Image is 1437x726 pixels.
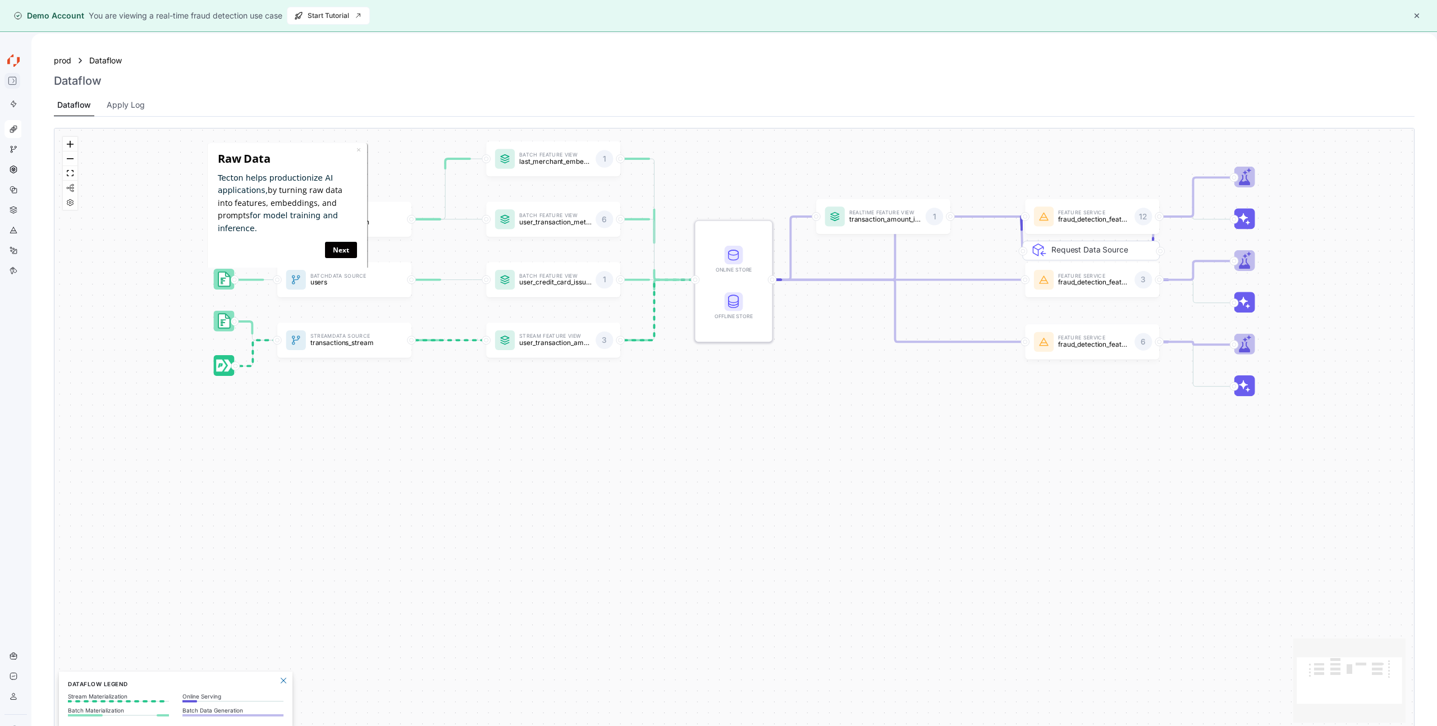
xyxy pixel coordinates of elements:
[407,159,483,219] g: Edge from dataSource:transactions_batch to featureView:last_merchant_embedding
[294,7,363,24] span: Start Tutorial
[849,211,921,215] p: Realtime Feature View
[150,1,155,13] div: Close tooltip
[89,10,282,22] div: You are viewing a real-time fraud detection use case
[1025,199,1159,235] a: Feature Servicefraud_detection_feature_service:v212
[63,137,77,151] button: zoom in
[1051,243,1150,329] div: Request Data Source
[596,271,613,288] div: 1
[310,334,382,339] p: Stream Data Source
[1155,342,1231,387] g: Edge from featureService:fraud_detection_feature_service to Inference_featureService:fraud_detect...
[1021,217,1022,251] g: Edge from REQ_featureService:fraud_detection_feature_service:v2 to featureService:fraud_detection...
[230,321,274,340] g: Edge from dataSource:transactions_stream_batch_source to dataSource:transactions_stream
[12,8,151,23] h3: Raw Data
[277,202,411,237] a: BatchData Sourcetransactions_batch
[519,153,591,158] p: Batch Feature View
[768,217,813,280] g: Edge from STORE to featureView:transaction_amount_is_higher_than_average
[57,99,91,111] div: Dataflow
[231,341,274,366] g: Edge from dataSource:transactions_stream_stream_source to dataSource:transactions_stream
[519,218,591,226] p: user_transaction_metrics
[89,54,129,67] a: Dataflow
[486,323,620,358] a: Stream Feature Viewuser_transaction_amount_totals3
[107,99,145,111] div: Apply Log
[63,137,77,210] div: React Flow controls
[519,279,591,286] p: user_credit_card_issuer
[712,246,756,274] div: Online Store
[1039,206,1177,226] div: Request Data Source
[12,29,151,91] p: by turning raw data into features, embeddings, and prompts
[768,280,1023,342] g: Edge from STORE to featureService:fraud_detection_feature_service
[277,323,411,358] a: StreamData Sourcetransactions_stream
[768,217,1023,280] g: Edge from STORE to featureService:fraud_detection_feature_service:v2
[63,166,77,181] button: fit view
[926,208,943,226] div: 1
[277,263,411,298] a: BatchData Sourceusers
[519,274,591,278] p: Batch Feature View
[712,313,756,321] div: Offline Store
[519,334,591,339] p: Stream Feature View
[1025,263,1159,298] a: Feature Servicefraud_detection_feature_service_streaming3
[12,30,127,52] span: Tecton helps productionize AI applications,
[54,54,71,67] a: prod
[119,99,151,115] a: Next
[486,202,620,237] a: Batch Feature Viewuser_transaction_metrics6
[1025,324,1159,360] a: Feature Servicefraud_detection_feature_service6
[519,214,591,218] p: Batch Feature View
[310,279,382,286] p: users
[13,10,84,21] div: Demo Account
[616,219,692,280] g: Edge from featureView:user_transaction_metrics to STORE
[1155,342,1231,345] g: Edge from featureService:fraud_detection_feature_service to Trainer_featureService:fraud_detectio...
[12,68,132,89] span: for model training and inference.
[1155,178,1231,217] g: Edge from featureService:fraud_detection_feature_service:v2 to Trainer_featureService:fraud_detec...
[1058,336,1130,341] p: Feature Service
[68,707,169,714] p: Batch Materialization
[68,693,169,700] p: Stream Materialization
[1058,341,1130,348] p: fraud_detection_feature_service
[277,674,290,687] button: Close Legend Panel
[1155,217,1231,219] g: Edge from featureService:fraud_detection_feature_service:v2 to Inference_featureService:fraud_det...
[712,293,756,321] div: Offline Store
[712,266,756,274] div: Online Store
[486,263,620,298] a: Batch Feature Viewuser_credit_card_issuer1
[596,150,613,168] div: 1
[849,215,921,223] p: transaction_amount_is_higher_than_average
[68,679,283,688] h6: Dataflow Legend
[150,1,155,12] a: ×
[54,74,102,88] h3: Dataflow
[310,218,382,226] p: transactions_batch
[310,274,382,278] p: Batch Data Source
[596,211,613,228] div: 6
[616,159,692,280] g: Edge from featureView:last_merchant_embedding to STORE
[63,151,77,166] button: zoom out
[519,158,591,165] p: last_merchant_embedding
[1134,333,1152,351] div: 6
[816,199,950,235] a: Realtime Feature Viewtransaction_amount_is_higher_than_average1
[287,7,370,25] button: Start Tutorial
[182,707,283,714] p: Batch Data Generation
[486,141,620,177] a: Batch Feature Viewlast_merchant_embedding1
[519,339,591,346] p: user_transaction_amount_totals
[596,332,613,349] div: 3
[310,214,382,218] p: Batch Data Source
[182,693,283,700] p: Online Serving
[616,280,692,341] g: Edge from featureView:user_transaction_amount_totals to STORE
[310,339,382,346] p: transactions_stream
